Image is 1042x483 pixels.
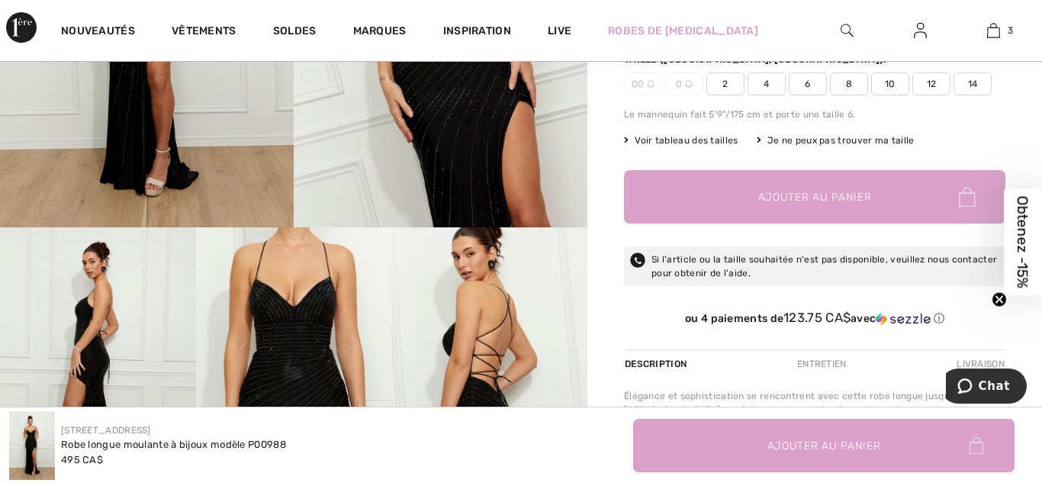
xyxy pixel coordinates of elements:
[954,72,992,95] span: 14
[273,24,317,40] a: Soldes
[830,72,868,95] span: 8
[443,24,511,40] span: Inspiration
[912,72,950,95] span: 12
[608,23,758,39] a: Robes de [MEDICAL_DATA]
[959,187,976,207] img: Bag.svg
[647,80,654,88] img: ring-m.svg
[902,21,939,40] a: Se connecter
[9,411,55,480] img: Robe Longue Moulante &agrave; Bijoux mod&egrave;le P00988
[624,311,1005,331] div: ou 4 paiements de123.75 CA$avecSezzle Cliquez pour en savoir plus sur Sezzle
[624,72,662,95] span: 00
[871,72,909,95] span: 10
[767,437,881,453] span: Ajouter au panier
[6,12,37,43] img: 1ère Avenue
[876,312,931,326] img: Sezzle
[61,425,151,436] a: [STREET_ADDRESS]
[1004,188,1042,295] div: Obtenez -15%Close teaser
[61,24,135,40] a: Nouveautés
[784,350,860,378] div: Entretien
[665,72,703,95] span: 0
[353,24,407,40] a: Marques
[953,350,1005,378] div: Livraison
[758,189,872,205] span: Ajouter au panier
[624,350,690,378] div: Description
[757,134,915,147] div: Je ne peux pas trouver ma taille
[1008,24,1013,37] span: 3
[1015,195,1032,288] span: Obtenez -15%
[841,21,854,40] img: recherche
[748,72,786,95] span: 4
[624,170,1005,224] button: Ajouter au panier
[624,311,1005,326] div: ou 4 paiements de avec
[61,437,286,452] div: Robe longue moulante à bijoux modèle P00988
[548,23,571,39] a: Live
[957,21,1029,40] a: 3
[992,291,1007,307] button: Close teaser
[624,108,1005,121] div: Le mannequin fait 5'9"/175 cm et porte une taille 6.
[969,437,983,454] img: Bag.svg
[783,310,851,325] span: 123.75 CA$
[789,72,827,95] span: 6
[624,134,738,147] span: Voir tableau des tailles
[987,21,1000,40] img: Mon panier
[630,253,645,268] img: phone
[706,72,745,95] span: 2
[914,21,927,40] img: Mes infos
[685,80,693,88] img: ring-m.svg
[61,454,103,465] span: 495 CA$
[172,24,236,40] a: Vêtements
[946,369,1027,407] iframe: Ouvre un widget dans lequel vous pouvez chatter avec l’un de nos agents
[624,246,1005,286] div: Si l'article ou la taille souhaitée n'est pas disponible, veuillez nous contacter pour obtenir de...
[633,419,1015,472] button: Ajouter au panier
